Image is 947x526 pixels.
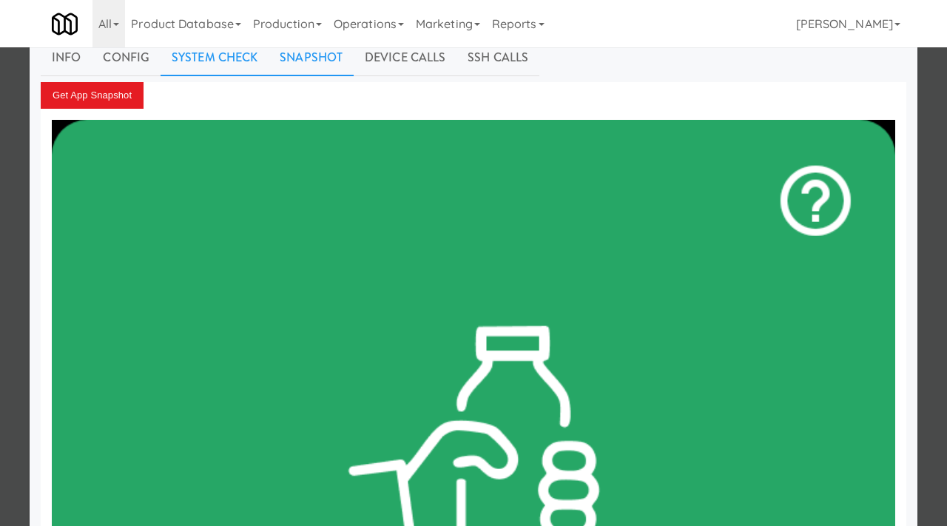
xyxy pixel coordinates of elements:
a: System Check [161,39,269,76]
button: Get App Snapshot [41,82,144,109]
a: Snapshot [269,39,354,76]
a: Config [92,39,161,76]
img: Micromart [52,11,78,37]
a: Info [41,39,92,76]
a: Device Calls [354,39,456,76]
a: SSH Calls [456,39,539,76]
